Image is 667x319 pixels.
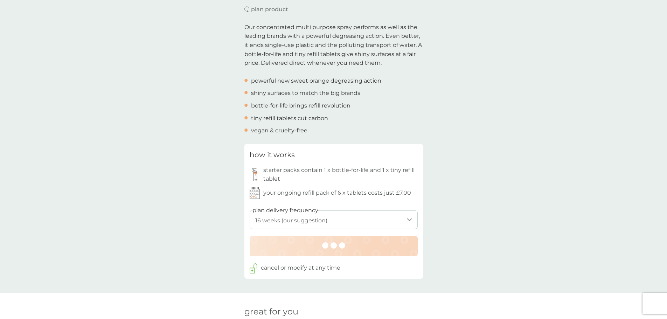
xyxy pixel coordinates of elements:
[263,166,418,183] p: starter packs contain 1 x bottle-for-life and 1 x tiny refill tablet
[251,114,328,123] p: tiny refill tablets cut carbon
[251,76,381,85] p: powerful new sweet orange degreasing action
[263,188,411,197] p: your ongoing refill pack of 6 x tablets costs just £7.00
[250,149,295,160] h3: how it works
[244,307,423,317] h2: great for you
[251,126,307,135] p: vegan & cruelty-free
[252,206,318,215] label: plan delivery frequency
[261,263,340,272] p: cancel or modify at any time
[251,89,360,98] p: shiny surfaces to match the big brands
[244,23,423,68] p: Our concentrated multi purpose spray performs as well as the leading brands with a powerful degre...
[251,101,350,110] p: bottle-for-life brings refill revolution
[251,5,288,14] p: plan product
